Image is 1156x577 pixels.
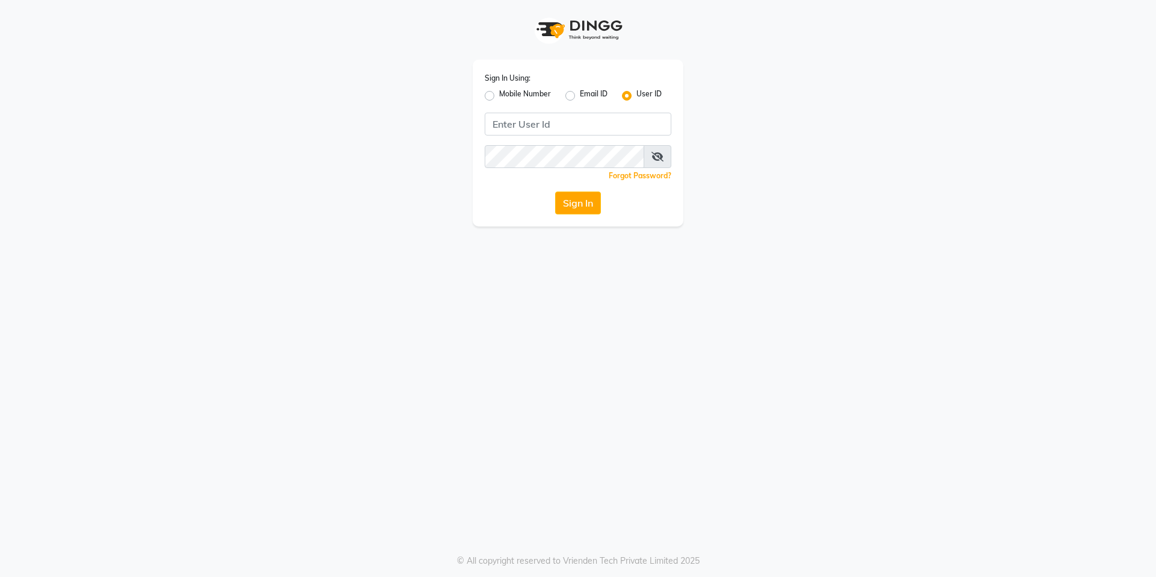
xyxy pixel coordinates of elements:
[485,145,644,168] input: Username
[580,89,608,103] label: Email ID
[485,113,671,136] input: Username
[485,73,530,84] label: Sign In Using:
[530,12,626,48] img: logo1.svg
[609,171,671,180] a: Forgot Password?
[499,89,551,103] label: Mobile Number
[555,192,601,214] button: Sign In
[636,89,662,103] label: User ID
